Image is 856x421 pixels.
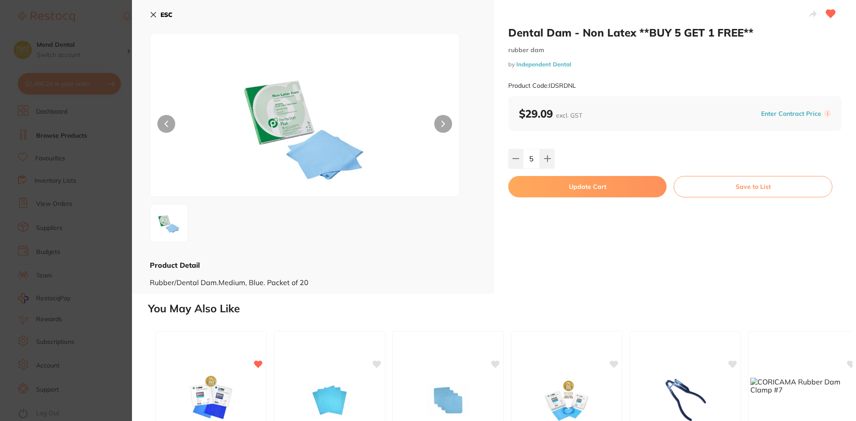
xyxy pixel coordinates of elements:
[212,56,398,196] img: ZHRoPTE5MjA
[508,26,842,39] h2: Dental Dam - Non Latex **BUY 5 GET 1 FREE**
[150,7,173,22] button: ESC
[150,270,476,286] div: Rubber/Dental Dam.Medium, Blue. Packet of 20
[150,261,200,270] b: Product Detail
[674,176,832,197] button: Save to List
[508,82,576,90] small: Product Code: IDSRDNL
[153,207,185,239] img: ZHRoPTE5MjA
[824,110,831,117] label: i
[508,46,842,54] small: rubber dam
[182,375,240,420] img: Ongard Isodam Non-Latex Dental Dam Blue
[508,176,667,197] button: Update Cart
[508,61,842,68] small: by
[160,11,173,19] b: ESC
[516,61,571,68] a: Independent Dental
[758,110,824,118] button: Enter Contract Price
[519,107,582,120] b: $29.09
[556,111,582,119] span: excl. GST
[148,302,852,315] h2: You May Also Like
